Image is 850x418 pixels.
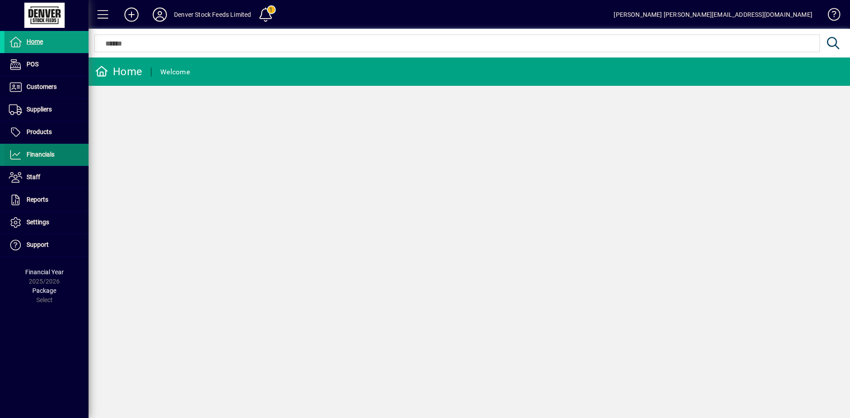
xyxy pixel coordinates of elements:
span: Package [32,287,56,294]
div: [PERSON_NAME] [PERSON_NAME][EMAIL_ADDRESS][DOMAIN_NAME] [614,8,812,22]
span: Customers [27,83,57,90]
div: Denver Stock Feeds Limited [174,8,251,22]
a: POS [4,54,89,76]
a: Settings [4,211,89,234]
span: Financial Year [25,268,64,276]
span: Staff [27,173,40,180]
span: Financials [27,151,54,158]
a: Products [4,121,89,143]
a: Customers [4,76,89,98]
div: Welcome [160,65,190,79]
span: Reports [27,196,48,203]
span: Home [27,38,43,45]
a: Suppliers [4,99,89,121]
a: Knowledge Base [821,2,839,31]
a: Support [4,234,89,256]
button: Add [117,7,146,23]
div: Home [95,65,142,79]
a: Staff [4,166,89,188]
span: Suppliers [27,106,52,113]
button: Profile [146,7,174,23]
a: Financials [4,144,89,166]
span: Products [27,128,52,135]
a: Reports [4,189,89,211]
span: Settings [27,219,49,226]
span: Support [27,241,49,248]
span: POS [27,61,39,68]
